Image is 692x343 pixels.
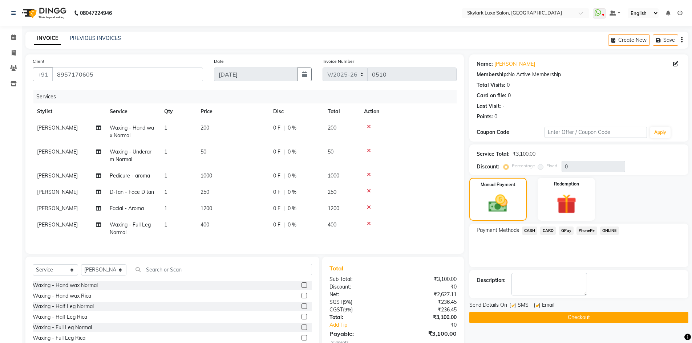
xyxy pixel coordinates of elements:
[201,221,209,228] span: 400
[328,124,336,131] span: 200
[164,189,167,195] span: 1
[393,283,462,291] div: ₹0
[283,124,285,132] span: |
[33,334,85,342] div: Waxing - Full Leg Rica
[164,205,167,212] span: 1
[393,275,462,283] div: ₹3,100.00
[477,163,499,171] div: Discount:
[324,283,393,291] div: Discount:
[329,265,346,272] span: Total
[33,292,91,300] div: Waxing - Hand wax Rica
[33,58,44,65] label: Client
[201,172,212,179] span: 1000
[324,298,393,306] div: ( )
[477,71,681,78] div: No Active Membership
[33,68,53,81] button: +91
[502,102,505,110] div: -
[360,103,457,120] th: Action
[344,307,351,313] span: 9%
[105,103,160,120] th: Service
[323,103,360,120] th: Total
[283,148,285,156] span: |
[288,188,296,196] span: 0 %
[288,148,296,156] span: 0 %
[469,312,688,323] button: Checkout
[600,226,619,235] span: ONLINE
[110,189,154,195] span: D-Tan - Face D tan
[283,221,285,229] span: |
[494,113,497,121] div: 0
[288,221,296,229] span: 0 %
[164,148,167,155] span: 1
[550,192,583,216] img: _gift.svg
[33,90,462,103] div: Services
[273,205,280,212] span: 0 F
[201,148,206,155] span: 50
[324,314,393,321] div: Total:
[477,102,501,110] div: Last Visit:
[393,329,462,338] div: ₹3,100.00
[328,205,339,212] span: 1200
[393,306,462,314] div: ₹236.45
[164,172,167,179] span: 1
[477,277,506,284] div: Description:
[393,291,462,298] div: ₹2,627.11
[196,103,269,120] th: Price
[273,188,280,196] span: 0 F
[324,306,393,314] div: ( )
[110,172,150,179] span: Pedicure - aroma
[653,34,678,46] button: Save
[477,113,493,121] div: Points:
[477,60,493,68] div: Name:
[110,205,144,212] span: Facial - Aroma
[80,3,112,23] b: 08047224946
[201,124,209,131] span: 200
[160,103,196,120] th: Qty
[288,124,296,132] span: 0 %
[70,35,121,41] a: PREVIOUS INVOICES
[393,298,462,306] div: ₹236.45
[37,221,78,228] span: [PERSON_NAME]
[37,189,78,195] span: [PERSON_NAME]
[513,150,535,158] div: ₹3,100.00
[469,301,507,310] span: Send Details On
[554,181,579,187] label: Redemption
[477,81,505,89] div: Total Visits:
[512,163,535,169] label: Percentage
[329,299,343,305] span: SGST
[33,103,105,120] th: Stylist
[164,124,167,131] span: 1
[283,188,285,196] span: |
[507,81,510,89] div: 0
[288,205,296,212] span: 0 %
[542,301,554,310] span: Email
[324,291,393,298] div: Net:
[324,329,393,338] div: Payable:
[201,205,212,212] span: 1200
[545,127,647,138] input: Enter Offer / Coupon Code
[164,221,167,228] span: 1
[405,321,462,329] div: ₹0
[481,181,515,188] label: Manual Payment
[477,92,506,99] div: Card on file:
[273,172,280,180] span: 0 F
[477,226,519,234] span: Payment Methods
[52,68,203,81] input: Search by Name/Mobile/Email/Code
[283,172,285,180] span: |
[608,34,650,46] button: Create New
[37,205,78,212] span: [PERSON_NAME]
[393,314,462,321] div: ₹3,100.00
[344,299,351,305] span: 9%
[19,3,68,23] img: logo
[33,313,87,321] div: Waxing - Half Leg Rica
[518,301,529,310] span: SMS
[110,148,151,163] span: Waxing - Underarm Normal
[482,192,514,215] img: _cash.svg
[477,150,510,158] div: Service Total:
[494,60,535,68] a: [PERSON_NAME]
[328,172,339,179] span: 1000
[37,148,78,155] span: [PERSON_NAME]
[328,189,336,195] span: 250
[201,189,209,195] span: 250
[273,124,280,132] span: 0 F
